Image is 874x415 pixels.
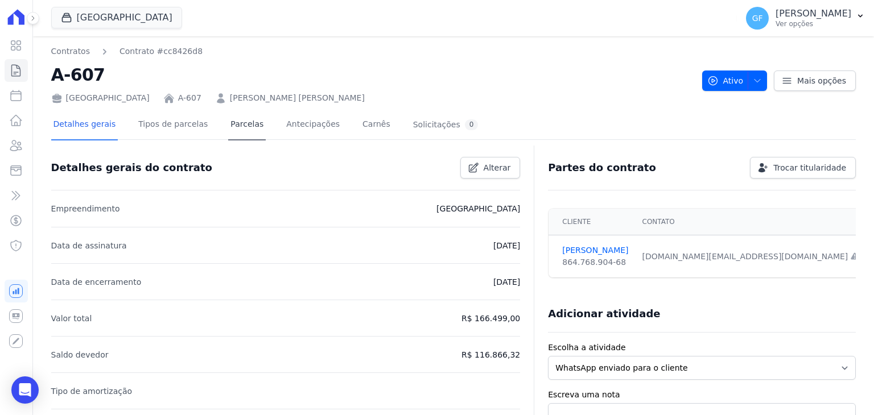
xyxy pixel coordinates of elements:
p: [PERSON_NAME] [776,8,851,19]
h3: Partes do contrato [548,161,656,175]
div: 0 [465,119,479,130]
a: Detalhes gerais [51,110,118,140]
label: Escolha a atividade [548,342,856,354]
th: Cliente [549,209,635,235]
a: [PERSON_NAME] [PERSON_NAME] [230,92,365,104]
a: Contrato #cc8426d8 [119,45,203,57]
p: Tipo de amortização [51,384,133,398]
p: R$ 116.866,32 [461,348,520,362]
p: [GEOGRAPHIC_DATA] [436,202,520,215]
div: Solicitações [413,119,479,130]
button: [GEOGRAPHIC_DATA] [51,7,182,28]
a: Alterar [460,157,521,179]
span: Trocar titularidade [773,162,846,173]
div: Open Intercom Messenger [11,376,39,404]
nav: Breadcrumb [51,45,693,57]
a: Antecipações [284,110,342,140]
p: [DATE] [493,239,520,252]
a: Carnês [360,110,393,140]
p: [DATE] [493,275,520,289]
span: Alterar [484,162,511,173]
p: R$ 166.499,00 [461,312,520,325]
div: 864.768.904-68 [562,256,628,268]
p: Ver opções [776,19,851,28]
p: Empreendimento [51,202,120,215]
div: [DOMAIN_NAME][EMAIL_ADDRESS][DOMAIN_NAME] [642,251,860,263]
span: Ativo [707,70,744,91]
p: Saldo devedor [51,348,109,362]
div: [GEOGRAPHIC_DATA] [51,92,150,104]
a: Solicitações0 [411,110,481,140]
a: Parcelas [228,110,266,140]
button: Ativo [702,70,768,91]
label: Escreva uma nota [548,389,856,401]
a: Trocar titularidade [750,157,856,179]
a: Tipos de parcelas [136,110,210,140]
a: A-607 [178,92,201,104]
h2: A-607 [51,62,693,88]
p: Data de assinatura [51,239,127,252]
a: [PERSON_NAME] [562,244,628,256]
h3: Detalhes gerais do contrato [51,161,212,175]
a: Mais opções [774,70,856,91]
button: GF [PERSON_NAME] Ver opções [737,2,874,34]
p: Data de encerramento [51,275,142,289]
span: GF [752,14,763,22]
nav: Breadcrumb [51,45,203,57]
p: Valor total [51,312,92,325]
a: Contratos [51,45,90,57]
span: Mais opções [797,75,846,86]
h3: Adicionar atividade [548,307,660,321]
th: Contato [636,209,867,235]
